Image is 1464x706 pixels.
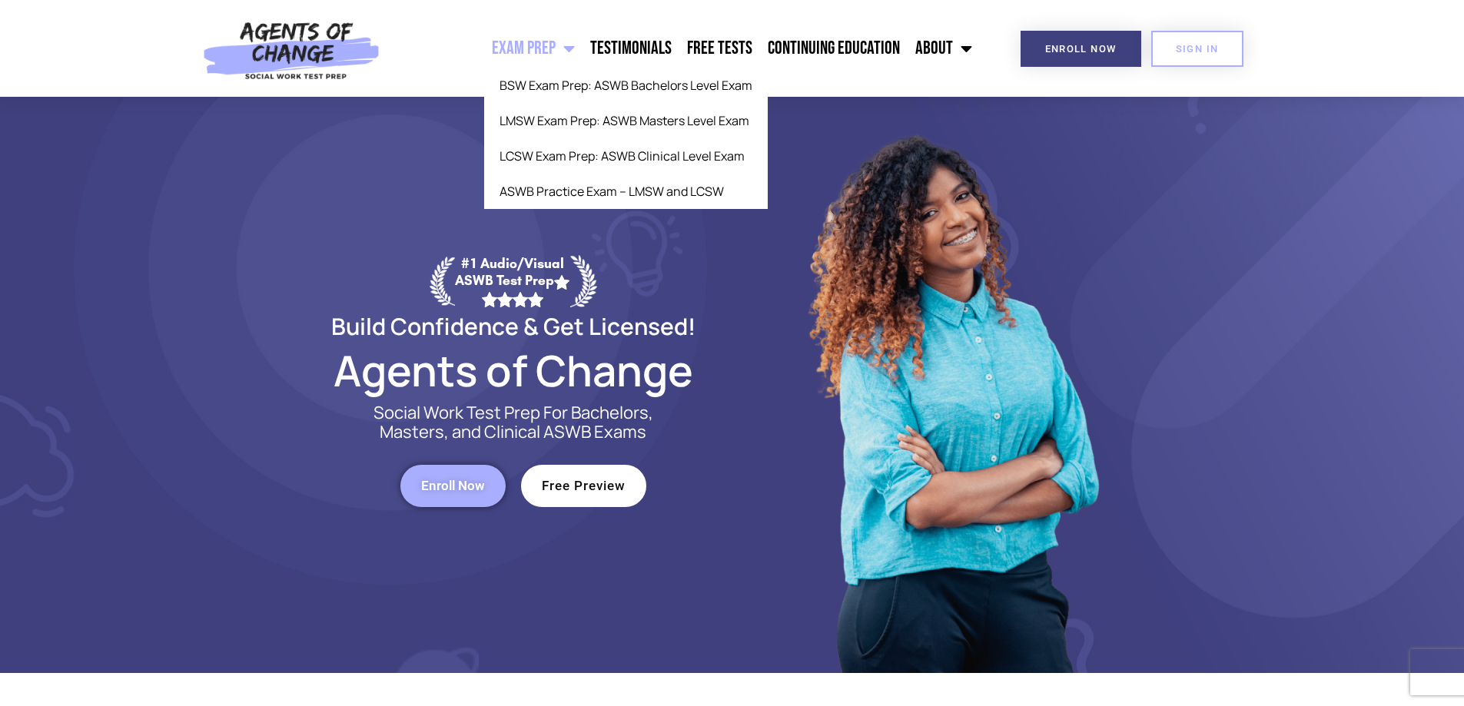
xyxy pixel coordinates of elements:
a: Free Preview [521,465,646,507]
a: SIGN IN [1151,31,1243,67]
img: Website Image 1 (1) [798,97,1105,673]
a: Exam Prep [484,29,583,68]
h2: Build Confidence & Get Licensed! [294,315,732,337]
p: Social Work Test Prep For Bachelors, Masters, and Clinical ASWB Exams [356,403,671,442]
ul: Exam Prep [484,68,768,209]
a: LMSW Exam Prep: ASWB Masters Level Exam [484,103,768,138]
span: Enroll Now [421,479,485,492]
h2: Agents of Change [294,353,732,388]
span: SIGN IN [1176,44,1219,54]
span: Free Preview [542,479,626,492]
span: Enroll Now [1045,44,1117,54]
a: ASWB Practice Exam – LMSW and LCSW [484,174,768,209]
a: Testimonials [583,29,679,68]
a: Free Tests [679,29,760,68]
nav: Menu [388,29,980,68]
a: Enroll Now [1021,31,1141,67]
div: #1 Audio/Visual ASWB Test Prep [455,255,570,307]
a: Continuing Education [760,29,908,68]
a: BSW Exam Prep: ASWB Bachelors Level Exam [484,68,768,103]
a: Enroll Now [400,465,506,507]
a: LCSW Exam Prep: ASWB Clinical Level Exam [484,138,768,174]
a: About [908,29,980,68]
